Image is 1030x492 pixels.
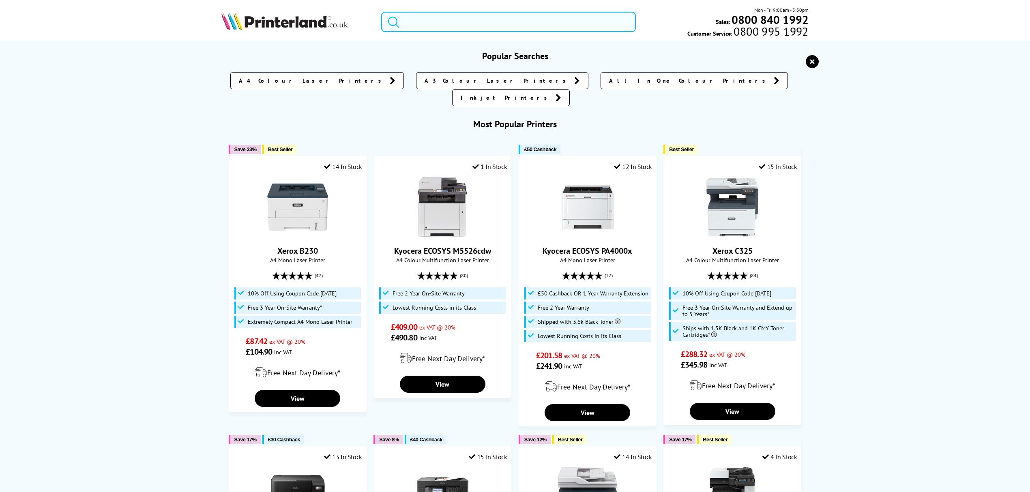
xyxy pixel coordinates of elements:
[538,290,648,297] span: £50 Cashback OR 1 Year Warranty Extension
[391,322,417,332] span: £409.00
[234,436,257,443] span: Save 17%
[669,436,691,443] span: Save 17%
[702,231,763,239] a: Xerox C325
[703,436,727,443] span: Best Seller
[378,256,507,264] span: A4 Colour Multifunction Laser Printer
[552,435,587,444] button: Best Seller
[379,436,399,443] span: Save 8%
[381,12,636,32] input: Search product or brand
[262,435,304,444] button: £30 Cashback
[523,256,652,264] span: A4 Mono Laser Printer
[601,72,788,89] a: All In One Colour Printers
[524,146,556,152] span: £50 Cashback
[538,319,620,325] span: Shipped with 3.6k Black Toner
[682,304,794,317] span: Free 3 Year On-Site Warranty and Extend up to 5 Years*
[277,246,318,256] a: Xerox B230
[697,435,732,444] button: Best Seller
[519,145,560,154] button: £50 Cashback
[378,347,507,370] div: modal_delivery
[405,435,446,444] button: £40 Cashback
[543,246,632,256] a: Kyocera ECOSYS PA4000x
[233,361,362,384] div: modal_delivery
[557,177,618,237] img: Kyocera ECOSYS PA4000x
[614,453,652,461] div: 14 In Stock
[221,12,371,32] a: Printerland Logo
[246,347,272,357] span: £104.90
[452,89,570,106] a: Inkjet Printers
[229,145,261,154] button: Save 33%
[536,361,562,371] span: £241.90
[255,390,340,407] a: View
[229,435,261,444] button: Save 17%
[412,231,473,239] a: Kyocera ECOSYS M5526cdw
[393,290,465,297] span: Free 2 Year On-Site Warranty
[730,16,809,24] a: 0800 840 1992
[416,72,588,89] a: A3 Colour Laser Printers
[702,177,763,237] img: Xerox C325
[267,231,328,239] a: Xerox B230
[536,350,562,361] span: £201.58
[754,6,809,14] span: Mon - Fri 9:00am - 5:30pm
[759,163,797,171] div: 15 In Stock
[221,50,809,62] h3: Popular Searches
[687,28,808,37] span: Customer Service:
[425,77,570,85] span: A3 Colour Laser Printers
[248,304,322,311] span: Free 3 Year On-Site Warranty*
[230,72,404,89] a: A4 Colour Laser Printers
[262,145,297,154] button: Best Seller
[460,268,468,283] span: (80)
[663,435,695,444] button: Save 17%
[419,334,437,342] span: inc VAT
[709,361,727,369] span: inc VAT
[524,436,547,443] span: Save 12%
[248,319,352,325] span: Extremely Compact A4 Mono Laser Printer
[709,351,745,358] span: ex VAT @ 20%
[682,290,771,297] span: 10% Off Using Coupon Code [DATE]
[605,268,613,283] span: (17)
[609,77,770,85] span: All In One Colour Printers
[461,94,551,102] span: Inkjet Printers
[523,375,652,398] div: modal_delivery
[268,146,293,152] span: Best Seller
[681,349,707,359] span: £288.32
[221,12,348,30] img: Printerland Logo
[221,118,809,130] h3: Most Popular Printers
[663,145,698,154] button: Best Seller
[681,359,707,370] span: £345.98
[233,256,362,264] span: A4 Mono Laser Printer
[682,325,794,338] span: Ships with 1.5K Black and 1K CMY Toner Cartridges*
[268,436,300,443] span: £30 Cashback
[558,436,583,443] span: Best Seller
[538,304,589,311] span: Free 2 Year Warranty
[394,246,491,256] a: Kyocera ECOSYS M5526cdw
[564,352,600,359] span: ex VAT @ 20%
[564,362,582,370] span: inc VAT
[373,435,403,444] button: Save 8%
[239,77,386,85] span: A4 Colour Laser Printers
[690,403,775,420] a: View
[248,290,337,297] span: 10% Off Using Coupon Code [DATE]
[324,163,362,171] div: 14 In Stock
[391,332,417,343] span: £490.80
[400,376,485,393] a: View
[538,333,621,339] span: Lowest Running Costs in its Class
[315,268,323,283] span: (47)
[614,163,652,171] div: 12 In Stock
[557,231,618,239] a: Kyocera ECOSYS PA4000x
[274,348,292,356] span: inc VAT
[519,435,551,444] button: Save 12%
[668,374,797,397] div: modal_delivery
[267,177,328,237] img: Xerox B230
[234,146,257,152] span: Save 33%
[750,268,758,283] span: (84)
[716,18,730,26] span: Sales:
[324,453,362,461] div: 13 In Stock
[469,453,507,461] div: 15 In Stock
[419,323,455,331] span: ex VAT @ 20%
[393,304,476,311] span: Lowest Running Costs in its Class
[669,146,694,152] span: Best Seller
[269,338,305,345] span: ex VAT @ 20%
[732,28,808,35] span: 0800 995 1992
[762,453,797,461] div: 4 In Stock
[246,336,267,347] span: £87.42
